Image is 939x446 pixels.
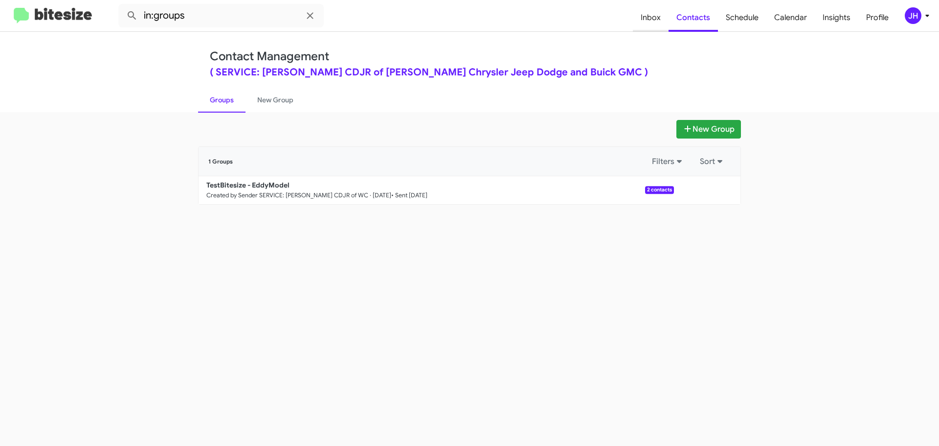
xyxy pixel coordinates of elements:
a: Schedule [718,3,766,32]
span: 1 Groups [208,158,233,165]
a: Insights [815,3,858,32]
input: Search [118,4,324,27]
a: Contact Management [210,49,329,64]
a: Profile [858,3,896,32]
b: TestBitesize - EddyModel [206,181,290,189]
span: 2 contacts [645,186,674,194]
a: Contacts [669,3,718,32]
a: Inbox [633,3,669,32]
button: Sort [694,153,731,170]
a: Groups [198,87,246,113]
div: ( SERVICE: [PERSON_NAME] CDJR of [PERSON_NAME] Chrysler Jeep Dodge and Buick GMC ) [210,68,729,77]
button: New Group [676,120,741,139]
a: TestBitesize - EddyModelCreated by Sender SERVICE: [PERSON_NAME] CDJR of WC · [DATE]• Sent [DATE]... [199,176,674,204]
a: Calendar [766,3,815,32]
small: Created by Sender SERVICE: [PERSON_NAME] CDJR of WC · [DATE] [206,191,391,199]
small: • Sent [DATE] [391,191,427,199]
div: JH [905,7,921,24]
button: JH [896,7,928,24]
button: Filters [646,153,690,170]
a: New Group [246,87,305,113]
